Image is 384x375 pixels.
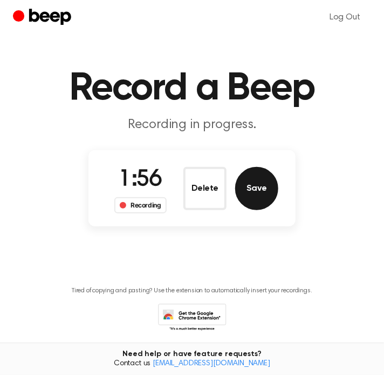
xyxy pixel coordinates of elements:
[13,7,74,28] a: Beep
[235,167,278,210] button: Save Audio Record
[72,287,312,295] p: Tired of copying and pasting? Use the extension to automatically insert your recordings.
[119,169,162,191] span: 1:56
[319,4,371,30] a: Log Out
[6,359,378,369] span: Contact us
[13,69,371,108] h1: Record a Beep
[183,167,227,210] button: Delete Audio Record
[114,197,167,213] div: Recording
[153,360,270,367] a: [EMAIL_ADDRESS][DOMAIN_NAME]
[13,117,371,133] p: Recording in progress.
